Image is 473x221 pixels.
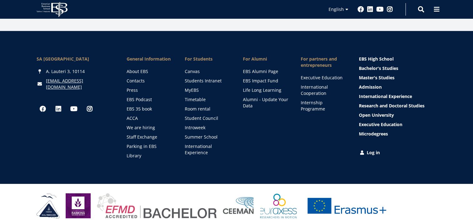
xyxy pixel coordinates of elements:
[303,193,390,218] img: Erasmus+
[2,203,6,207] input: ALUMNI INFORMATION - I agree to receive non-marketing communications e.g. alumni events, alumni s...
[359,112,437,118] a: Open University
[127,106,172,112] a: EBS 35 book
[66,193,91,218] img: Eduniversal
[185,56,230,62] a: For Students
[185,87,230,93] a: MyEBS
[185,78,230,84] a: Students Intranet
[243,87,289,93] a: Life Long Learning
[131,52,159,57] span: Phone number
[359,56,437,62] a: EBS High School
[359,65,437,71] a: Bachelor's Studies
[185,106,230,112] a: Room rental
[243,78,289,84] a: EBS Impact Fund
[127,143,172,150] a: Parking in EBS
[185,115,230,121] a: Student Council
[301,75,346,81] a: Executive Education
[52,103,65,115] a: Linkedin
[387,6,393,12] a: Instagram
[127,56,172,62] span: General Information
[127,87,172,93] a: Press
[301,84,346,96] a: International Cooperation
[185,143,230,156] a: International Experience
[185,96,230,103] a: Timetable
[68,103,80,115] a: Youtube
[127,115,172,121] a: ACCA
[223,197,254,214] img: Ceeman
[376,6,384,12] a: Youtube
[359,103,437,109] a: Research and Doctoral Studies
[37,56,114,62] div: SA [GEOGRAPHIC_DATA]
[243,56,289,62] span: For Alumni
[359,75,437,81] a: Master's Studies
[301,100,346,112] a: Internship Programme
[83,103,96,115] a: Instagram
[46,78,114,90] a: [EMAIL_ADDRESS][DOMAIN_NAME]
[185,134,230,140] a: Summer School
[8,202,248,208] p: ALUMNI INFORMATION - I agree to receive non-marketing communications e.g. alumni events, alumni s...
[131,103,161,108] span: Company name
[185,125,230,131] a: Introweek
[301,56,346,68] span: For partners and entrepreneurs
[185,68,230,75] a: Canvas
[303,193,390,218] a: Erasmus +
[359,93,437,100] a: International Experience
[359,84,437,90] a: Admission
[127,68,172,75] a: About EBS
[359,131,437,137] a: Microdegrees
[97,193,217,218] img: EFMD
[131,77,168,83] span: Linkedin profile link
[127,78,172,84] a: Contacts
[8,186,243,198] p: LIFE-LONG LEARNING AND MICRODEGREES - I agree to receive communications from EBS e.g. general EBS...
[37,193,59,218] img: HAKA
[37,68,114,75] div: A. Lauteri 3, 10114
[359,150,437,156] a: Log in
[131,26,167,32] span: Preferred language
[243,68,289,75] a: EBS Alumni Page
[2,188,6,192] input: LIFE-LONG LEARNING AND MICRODEGREES - I agree to receive communications from EBS e.g. general EBS...
[127,125,172,131] a: We are hiring
[358,6,364,12] a: Facebook
[359,121,437,128] a: Executive Education
[127,153,172,159] a: Library
[127,96,172,103] a: EBS Podcast
[367,6,373,12] a: Linkedin
[37,103,49,115] a: Facebook
[131,0,151,6] span: Last name
[127,134,172,140] a: Staff Exchange
[243,96,289,109] a: Alumni - Update Your Data
[260,193,297,218] img: EURAXESS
